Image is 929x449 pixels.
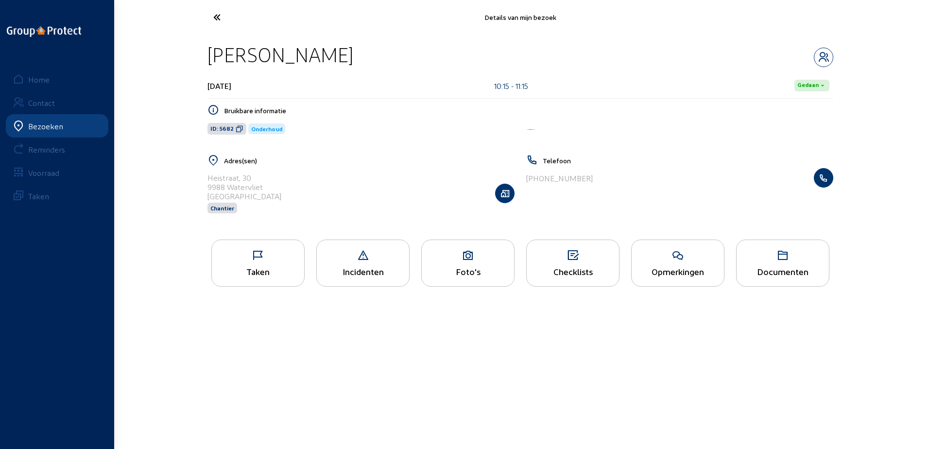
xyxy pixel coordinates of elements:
a: Voorraad [6,161,108,184]
div: Bezoeken [28,121,63,131]
h5: Bruikbare informatie [224,106,833,115]
span: Gedaan [797,82,819,89]
div: [PHONE_NUMBER] [526,173,593,183]
div: Taken [212,266,304,276]
div: Documenten [737,266,829,276]
div: Taken [28,191,49,201]
div: [GEOGRAPHIC_DATA] [207,191,281,201]
div: [DATE] [207,81,231,90]
a: Reminders [6,138,108,161]
div: Details van mijn bezoek [307,13,734,21]
span: Onderhoud [251,125,282,132]
a: Bezoeken [6,114,108,138]
h5: Telefoon [543,156,833,165]
a: Home [6,68,108,91]
h5: Adres(sen) [224,156,515,165]
div: Voorraad [28,168,59,177]
img: logo-oneline.png [7,26,81,37]
div: [PERSON_NAME] [207,42,353,67]
a: Contact [6,91,108,114]
div: 10:15 - 11:15 [494,81,528,90]
div: 9988 Watervliet [207,182,281,191]
div: Opmerkingen [632,266,724,276]
div: Incidenten [317,266,409,276]
div: Home [28,75,50,84]
a: Taken [6,184,108,207]
img: Energy Protect HVAC [526,128,536,131]
div: Contact [28,98,55,107]
span: ID: 5682 [210,125,234,133]
span: Chantier [210,205,234,211]
div: Heistraat, 30 [207,173,281,182]
div: Checklists [527,266,619,276]
div: Reminders [28,145,65,154]
div: Foto's [422,266,514,276]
